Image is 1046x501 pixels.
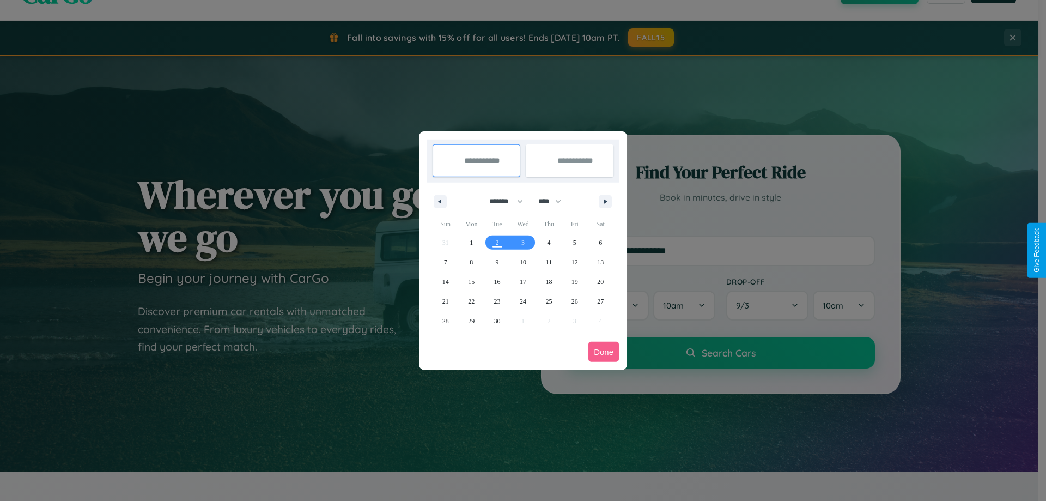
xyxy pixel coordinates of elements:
button: 18 [536,272,562,292]
span: Mon [458,215,484,233]
button: 26 [562,292,587,311]
span: 11 [546,252,552,272]
button: 7 [433,252,458,272]
span: 25 [545,292,552,311]
button: Done [588,342,619,362]
button: 1 [458,233,484,252]
span: 10 [520,252,526,272]
span: 29 [468,311,475,331]
span: 14 [442,272,449,292]
span: 2 [496,233,499,252]
span: 9 [496,252,499,272]
button: 20 [588,272,613,292]
span: 8 [470,252,473,272]
button: 30 [484,311,510,331]
span: 30 [494,311,501,331]
span: 1 [470,233,473,252]
span: 5 [573,233,576,252]
span: 24 [520,292,526,311]
div: Give Feedback [1033,228,1041,273]
span: 20 [597,272,604,292]
button: 9 [484,252,510,272]
span: 19 [571,272,578,292]
span: Sat [588,215,613,233]
button: 17 [510,272,536,292]
button: 16 [484,272,510,292]
button: 12 [562,252,587,272]
button: 25 [536,292,562,311]
button: 21 [433,292,458,311]
span: 4 [547,233,550,252]
span: 23 [494,292,501,311]
span: Fri [562,215,587,233]
span: 21 [442,292,449,311]
button: 10 [510,252,536,272]
button: 3 [510,233,536,252]
span: 12 [571,252,578,272]
span: Tue [484,215,510,233]
button: 27 [588,292,613,311]
button: 13 [588,252,613,272]
button: 2 [484,233,510,252]
span: 22 [468,292,475,311]
button: 15 [458,272,484,292]
span: 16 [494,272,501,292]
button: 14 [433,272,458,292]
button: 24 [510,292,536,311]
span: Thu [536,215,562,233]
button: 5 [562,233,587,252]
button: 4 [536,233,562,252]
span: 27 [597,292,604,311]
button: 22 [458,292,484,311]
button: 6 [588,233,613,252]
span: 26 [571,292,578,311]
span: 13 [597,252,604,272]
button: 19 [562,272,587,292]
button: 8 [458,252,484,272]
span: 17 [520,272,526,292]
span: Wed [510,215,536,233]
button: 23 [484,292,510,311]
span: 18 [545,272,552,292]
span: 3 [521,233,525,252]
span: 7 [444,252,447,272]
span: 6 [599,233,602,252]
span: 15 [468,272,475,292]
span: Sun [433,215,458,233]
button: 11 [536,252,562,272]
button: 28 [433,311,458,331]
span: 28 [442,311,449,331]
button: 29 [458,311,484,331]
